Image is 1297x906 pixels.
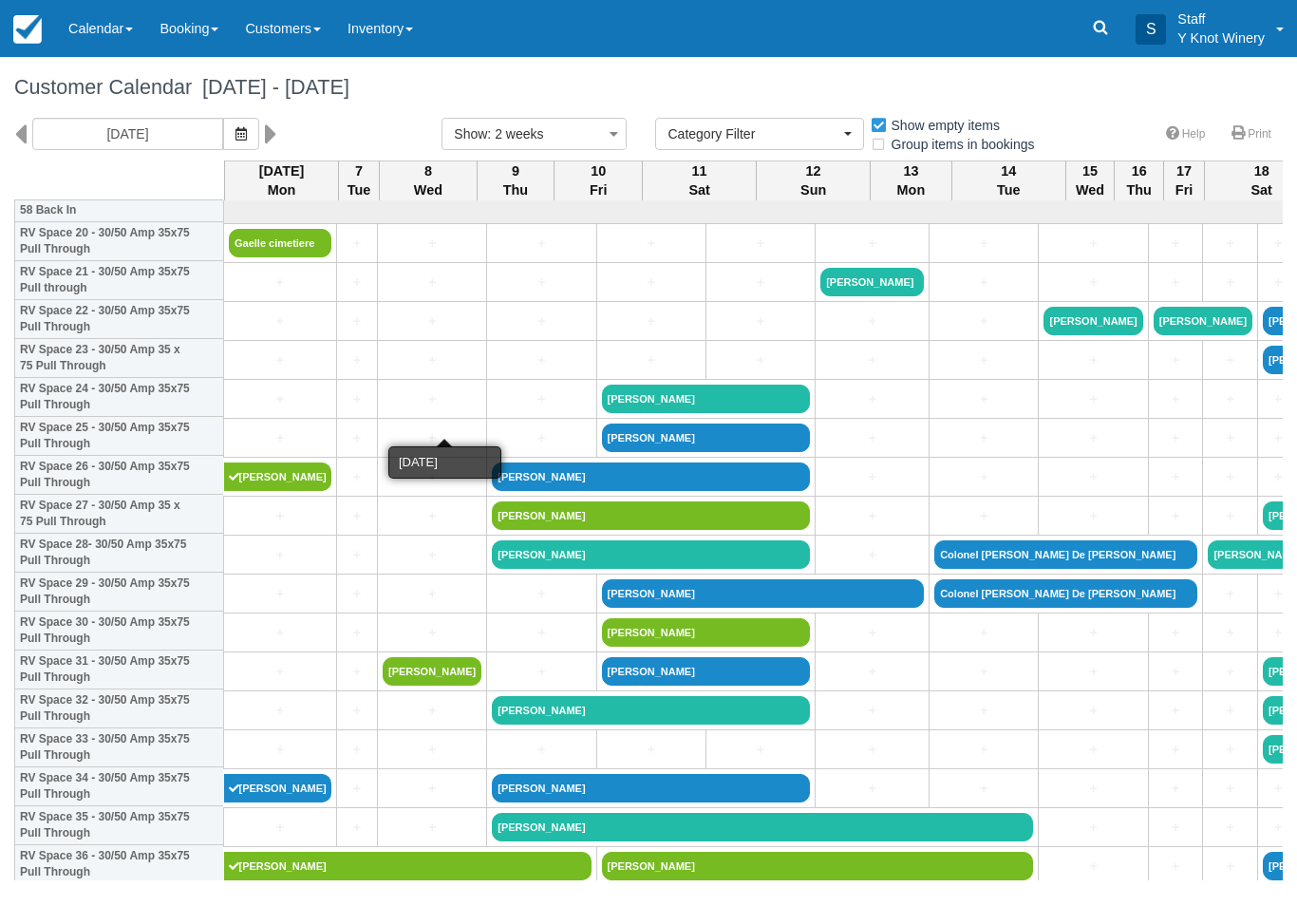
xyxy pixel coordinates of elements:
a: + [934,234,1033,254]
a: + [934,701,1033,721]
th: 9 Thu [477,160,555,200]
span: Show [454,126,487,142]
a: + [342,311,372,331]
a: + [711,234,810,254]
a: + [229,350,331,370]
a: Colonel [PERSON_NAME] De [PERSON_NAME] [934,579,1197,608]
a: + [342,545,372,565]
a: + [229,389,331,409]
a: + [383,311,481,331]
th: 7 Tue [339,160,380,200]
a: + [820,779,924,799]
a: + [1263,779,1293,799]
th: 13 Mon [871,160,952,200]
a: + [492,584,591,604]
a: + [934,506,1033,526]
a: + [1043,623,1142,643]
a: [PERSON_NAME] [602,618,811,647]
a: + [492,234,591,254]
th: RV Space 20 - 30/50 Amp 35x75 Pull Through [15,222,224,261]
th: RV Space 19 - 30/50 Amp 35 x 58 Back In [15,183,224,222]
a: + [1263,234,1293,254]
a: + [820,311,924,331]
a: + [934,428,1033,448]
a: + [1154,428,1198,448]
span: Show empty items [870,118,1015,131]
a: + [1208,506,1252,526]
label: Group items in bookings [870,130,1047,159]
span: [DATE] - [DATE] [192,75,349,99]
a: + [602,234,701,254]
a: + [1154,350,1198,370]
a: + [1208,662,1252,682]
th: 10 Fri [555,160,643,200]
a: + [1043,234,1142,254]
a: + [383,623,481,643]
a: + [1154,857,1198,877]
a: + [602,311,701,331]
a: + [934,273,1033,293]
a: + [934,740,1033,760]
th: [DATE] Mon [225,160,339,200]
a: + [1154,701,1198,721]
a: [PERSON_NAME] [492,774,810,802]
a: + [1208,234,1252,254]
a: + [1154,273,1198,293]
a: + [1043,389,1142,409]
a: + [342,740,372,760]
a: + [820,467,924,487]
a: + [1208,389,1252,409]
a: + [1208,350,1252,370]
a: + [383,818,481,838]
a: + [229,273,331,293]
a: [PERSON_NAME] [383,657,481,686]
a: [PERSON_NAME] [492,696,810,725]
a: + [1043,740,1142,760]
a: + [820,506,924,526]
a: + [229,623,331,643]
a: + [934,662,1033,682]
th: 8 Wed [380,160,477,200]
a: + [383,273,481,293]
a: + [1043,467,1142,487]
th: RV Space 26 - 30/50 Amp 35x75 Pull Through [15,456,224,495]
a: + [934,350,1033,370]
a: + [1208,779,1252,799]
a: + [1043,662,1142,682]
a: + [492,740,591,760]
a: Help [1155,121,1217,148]
p: Staff [1177,9,1265,28]
a: [PERSON_NAME] [1154,307,1252,335]
th: RV Space 28- 30/50 Amp 35x75 Pull Through [15,534,224,573]
a: + [1263,818,1293,838]
a: + [342,818,372,838]
label: Show empty items [870,111,1012,140]
button: Category Filter [655,118,864,150]
th: 14 Tue [951,160,1065,200]
th: 12 Sun [757,160,871,200]
a: + [1154,467,1198,487]
a: + [492,428,591,448]
th: RV Space 36 - 30/50 Amp 35x75 Pull Through [15,845,224,884]
a: + [383,389,481,409]
a: + [229,428,331,448]
a: + [1208,857,1252,877]
th: 16 Thu [1115,160,1164,200]
th: RV Space 23 - 30/50 Amp 35 x 75 Pull Through [15,339,224,378]
a: + [342,350,372,370]
th: RV Space 34 - 30/50 Amp 35x75 Pull Through [15,767,224,806]
a: + [820,701,924,721]
a: + [492,273,591,293]
th: RV Space 29 - 30/50 Amp 35x75 Pull Through [15,573,224,612]
a: + [711,311,810,331]
a: + [1263,584,1293,604]
a: + [934,311,1033,331]
th: RV Space 33 - 30/50 Amp 35x75 Pull Through [15,728,224,767]
a: + [342,273,372,293]
a: + [229,311,331,331]
h1: Customer Calendar [14,76,1283,99]
a: + [711,350,810,370]
th: RV Space 22 - 30/50 Amp 35x75 Pull Through [15,300,224,339]
a: + [1154,818,1198,838]
a: + [711,273,810,293]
